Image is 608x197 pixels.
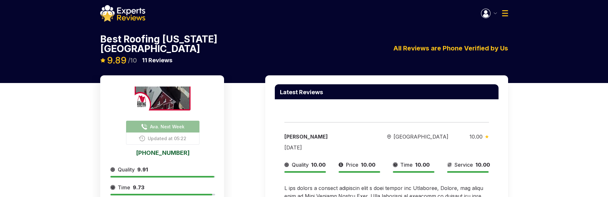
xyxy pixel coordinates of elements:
[292,161,309,169] span: Quality
[128,57,137,64] span: /10
[284,133,366,140] div: [PERSON_NAME]
[141,124,147,130] img: buttonPhoneIcon
[361,162,375,168] span: 10.00
[126,121,199,133] button: Ava. Next Week
[100,34,224,53] p: Best Roofing [US_STATE][GEOGRAPHIC_DATA]
[118,166,135,173] span: Quality
[339,161,343,169] img: slider icon
[393,43,508,53] p: All Reviews are Phone Verified by Us
[110,150,215,155] a: [PHONE_NUMBER]
[469,133,483,140] span: 10.00
[447,161,452,169] img: slider icon
[481,9,491,18] img: Menu Icon
[280,89,323,95] p: Latest Reviews
[100,5,145,22] img: logo
[150,123,184,130] span: Ava. Next Week
[415,162,430,168] span: 10.00
[139,135,145,141] img: buttonPhoneIcon
[454,161,473,169] span: Service
[142,56,172,65] p: Reviews
[346,161,358,169] span: Price
[502,10,508,16] img: Menu Icon
[110,166,115,173] img: slider icon
[476,162,490,168] span: 10.00
[142,57,147,64] span: 11
[110,184,115,191] img: slider icon
[284,161,289,169] img: slider icon
[284,144,302,151] div: [DATE]
[148,135,186,142] span: Updated at 05:22
[394,133,448,140] span: [GEOGRAPHIC_DATA]
[485,135,489,138] img: slider icon
[107,55,127,66] span: 9.89
[311,162,326,168] span: 10.00
[137,166,148,173] span: 9.91
[133,184,144,191] span: 9.73
[400,161,413,169] span: Time
[494,12,497,14] img: Menu Icon
[118,184,130,191] span: Time
[126,133,199,145] button: Updated at 05:22
[393,161,398,169] img: slider icon
[387,134,391,139] img: slider icon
